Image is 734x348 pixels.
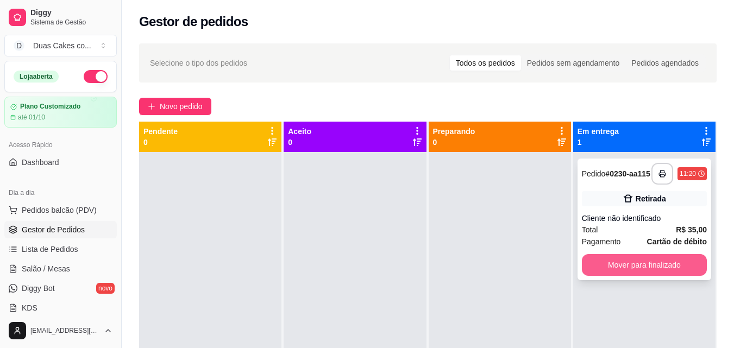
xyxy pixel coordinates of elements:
div: Pedidos sem agendamento [521,55,625,71]
strong: # 0230-aa115 [605,169,650,178]
span: plus [148,103,155,110]
span: Selecione o tipo dos pedidos [150,57,247,69]
span: Diggy Bot [22,283,55,294]
span: Pagamento [582,236,621,248]
strong: R$ 35,00 [676,225,707,234]
div: 11:20 [680,169,696,178]
button: Mover para finalizado [582,254,707,276]
div: Loja aberta [14,71,59,83]
span: Novo pedido [160,100,203,112]
span: Salão / Mesas [22,263,70,274]
div: Todos os pedidos [450,55,521,71]
a: Lista de Pedidos [4,241,117,258]
div: Acesso Rápido [4,136,117,154]
p: Em entrega [578,126,619,137]
p: 0 [433,137,475,148]
span: Sistema de Gestão [30,18,112,27]
strong: Cartão de débito [647,237,707,246]
div: Retirada [636,193,666,204]
button: [EMAIL_ADDRESS][DOMAIN_NAME] [4,318,117,344]
span: Pedido [582,169,606,178]
button: Novo pedido [139,98,211,115]
a: Salão / Mesas [4,260,117,277]
a: Gestor de Pedidos [4,221,117,238]
a: Plano Customizadoaté 01/10 [4,97,117,128]
span: [EMAIL_ADDRESS][DOMAIN_NAME] [30,326,99,335]
button: Pedidos balcão (PDV) [4,201,117,219]
div: Dia a dia [4,184,117,201]
p: Pendente [143,126,178,137]
p: Aceito [288,126,311,137]
p: 0 [143,137,178,148]
article: Plano Customizado [20,103,80,111]
p: Preparando [433,126,475,137]
a: Dashboard [4,154,117,171]
button: Select a team [4,35,117,56]
span: Diggy [30,8,112,18]
h2: Gestor de pedidos [139,13,248,30]
a: DiggySistema de Gestão [4,4,117,30]
div: Cliente não identificado [582,213,707,224]
p: 0 [288,137,311,148]
div: Duas Cakes co ... [33,40,91,51]
a: KDS [4,299,117,317]
span: Pedidos balcão (PDV) [22,205,97,216]
button: Alterar Status [84,70,108,83]
span: D [14,40,24,51]
span: Gestor de Pedidos [22,224,85,235]
span: KDS [22,302,37,313]
p: 1 [578,137,619,148]
a: Diggy Botnovo [4,280,117,297]
article: até 01/10 [18,113,45,122]
span: Dashboard [22,157,59,168]
span: Total [582,224,598,236]
div: Pedidos agendados [625,55,705,71]
span: Lista de Pedidos [22,244,78,255]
